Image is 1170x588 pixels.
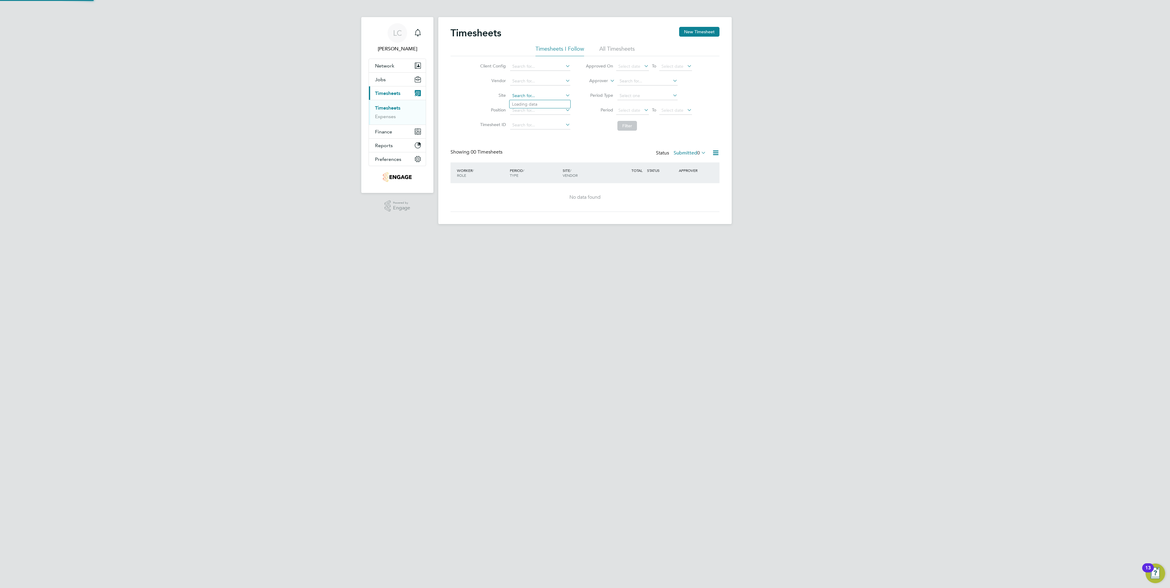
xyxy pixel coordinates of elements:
[451,27,501,39] h2: Timesheets
[473,168,474,173] span: /
[570,168,571,173] span: /
[618,64,640,69] span: Select date
[478,93,506,98] label: Site
[375,63,394,69] span: Network
[457,194,713,201] div: No data found
[586,63,613,69] label: Approved On
[617,77,678,85] input: Search for...
[375,156,401,162] span: Preferences
[697,150,700,156] span: 0
[510,173,518,178] span: TYPE
[478,63,506,69] label: Client Config
[618,107,640,113] span: Select date
[510,92,570,100] input: Search for...
[471,149,502,155] span: 00 Timesheets
[510,121,570,129] input: Search for...
[656,149,707,158] div: Status
[393,205,410,211] span: Engage
[369,139,426,152] button: Reports
[478,107,506,113] label: Position
[535,45,584,56] li: Timesheets I Follow
[650,62,658,70] span: To
[369,23,426,53] a: LC[PERSON_NAME]
[384,200,410,212] a: Powered byEngage
[455,165,508,181] div: WORKER
[508,165,561,181] div: PERIOD
[369,100,426,125] div: Timesheets
[523,168,524,173] span: /
[510,106,570,115] input: Search for...
[677,165,709,176] div: APPROVER
[451,149,504,155] div: Showing
[369,86,426,100] button: Timesheets
[563,173,578,178] span: VENDOR
[586,93,613,98] label: Period Type
[646,165,677,176] div: STATUS
[369,73,426,86] button: Jobs
[1146,564,1165,583] button: Open Resource Center, 13 new notifications
[561,165,614,181] div: SITE
[631,168,642,173] span: TOTAL
[393,29,402,37] span: LC
[375,105,400,111] a: Timesheets
[369,172,426,182] a: Go to home page
[369,125,426,138] button: Finance
[369,45,426,53] span: Lauren Catherine
[375,143,393,148] span: Reports
[383,172,411,182] img: romaxrecruitment-logo-retina.png
[361,17,433,193] nav: Main navigation
[617,92,678,100] input: Select one
[650,106,658,114] span: To
[369,59,426,72] button: Network
[510,77,570,85] input: Search for...
[674,150,706,156] label: Submitted
[661,107,683,113] span: Select date
[375,77,386,82] span: Jobs
[510,100,570,108] li: Loading data
[617,121,637,131] button: Filter
[510,62,570,71] input: Search for...
[375,90,400,96] span: Timesheets
[679,27,719,37] button: New Timesheet
[457,173,466,178] span: ROLE
[393,200,410,205] span: Powered by
[478,78,506,83] label: Vendor
[661,64,683,69] span: Select date
[1145,568,1151,576] div: 13
[586,107,613,113] label: Period
[375,129,392,135] span: Finance
[599,45,635,56] li: All Timesheets
[580,78,608,84] label: Approver
[478,122,506,127] label: Timesheet ID
[369,152,426,166] button: Preferences
[375,114,396,119] a: Expenses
